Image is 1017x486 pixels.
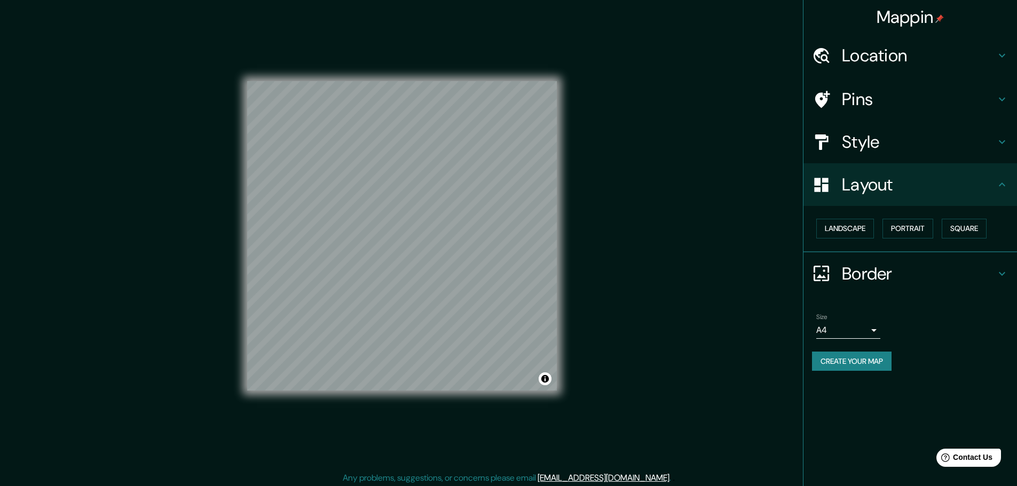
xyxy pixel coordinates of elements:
div: . [671,472,673,484]
button: Landscape [816,219,874,238]
h4: Location [842,45,996,66]
a: [EMAIL_ADDRESS][DOMAIN_NAME] [538,472,669,483]
div: Layout [803,163,1017,206]
div: Location [803,34,1017,77]
img: pin-icon.png [935,14,944,23]
label: Size [816,312,827,321]
div: . [673,472,675,484]
h4: Border [842,263,996,284]
h4: Layout [842,174,996,195]
canvas: Map [247,81,557,391]
button: Create your map [812,352,892,371]
button: Toggle attribution [539,372,551,385]
div: Pins [803,78,1017,121]
div: Style [803,121,1017,163]
div: Border [803,252,1017,295]
button: Square [942,219,987,238]
p: Any problems, suggestions, or concerns please email . [343,472,671,484]
h4: Pins [842,89,996,110]
h4: Style [842,131,996,153]
button: Portrait [882,219,933,238]
iframe: Help widget launcher [922,444,1005,474]
div: A4 [816,322,880,339]
h4: Mappin [877,6,944,28]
